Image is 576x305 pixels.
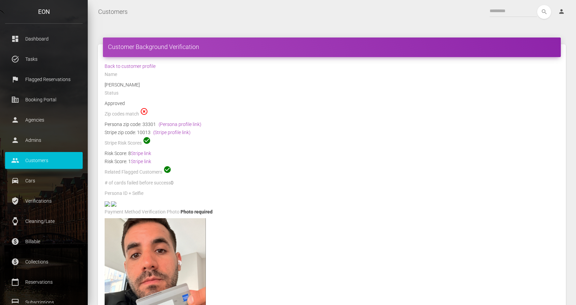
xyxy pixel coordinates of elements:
[5,152,83,169] a: people Customers
[10,176,78,186] p: Cars
[5,91,83,108] a: corporate_fare Booking Portal
[153,130,191,135] a: (Stripe profile link)
[105,209,180,215] label: Payment Method Verification Photo
[105,190,143,197] label: Persona ID + Selfie
[10,257,78,267] p: Collections
[140,107,148,116] span: highlight_off
[143,136,151,145] span: check_circle
[5,172,83,189] a: drive_eta Cars
[10,34,78,44] p: Dashboard
[100,99,564,107] div: Approved
[5,274,83,290] a: calendar_today Reservations
[100,81,564,89] div: [PERSON_NAME]
[10,216,78,226] p: Cleaning/Late
[105,63,156,69] a: Back to customer profile
[105,140,142,147] label: Stripe Risk Scores
[5,253,83,270] a: paid Collections
[5,233,83,250] a: paid Billable
[105,149,559,157] div: Risk Score: 8
[159,122,201,127] a: (Persona profile link)
[10,135,78,145] p: Admins
[181,209,213,214] span: Photo required
[10,115,78,125] p: Agencies
[105,201,110,207] img: negative-dl-front-photo.jpg
[105,71,117,78] label: Name
[10,196,78,206] p: Verifications
[105,157,559,166] div: Risk Score: 1
[108,43,556,51] h4: Customer Background Verification
[111,201,116,207] img: selfiefile%2Fimage%2F831307855%2Fshrine_processed%2Fb5e9b8751ff7f5919385d9063c1cd1ca.jpg
[10,74,78,84] p: Flagged Reservations
[5,71,83,88] a: flag Flagged Reservations
[10,277,78,287] p: Reservations
[553,5,571,19] a: person
[5,132,83,149] a: person Admins
[105,90,118,97] label: Status
[537,5,551,19] button: search
[5,111,83,128] a: person Agencies
[105,180,171,186] label: # of cards failed before success
[10,95,78,105] p: Booking Portal
[5,213,83,230] a: watch Cleaning/Late
[105,120,559,128] div: Persona zip code: 33301
[10,236,78,247] p: Billable
[10,54,78,64] p: Tasks
[100,179,564,189] div: 0
[163,166,171,174] span: check_circle
[5,30,83,47] a: dashboard Dashboard
[10,155,78,166] p: Customers
[131,151,151,156] a: Stripe link
[5,51,83,68] a: task_alt Tasks
[98,3,128,20] a: Customers
[131,159,151,164] a: Stripe link
[105,169,162,176] label: Related Flagged Customers
[105,111,139,118] label: Zip codes match
[558,8,565,15] i: person
[105,128,559,136] div: Stripe zip code: 10013
[5,193,83,209] a: verified_user Verifications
